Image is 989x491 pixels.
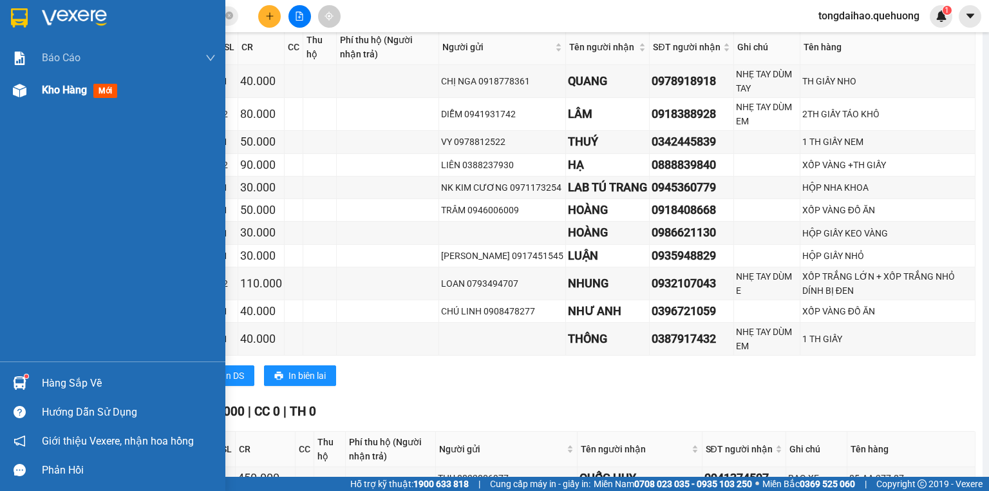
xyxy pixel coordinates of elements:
[93,84,117,98] span: mới
[240,178,282,197] div: 30.000
[652,201,731,219] div: 0918408668
[566,222,650,244] td: HOÀNG
[11,8,28,28] img: logo-vxr
[652,224,731,242] div: 0986621130
[258,5,281,28] button: plus
[650,267,733,300] td: 0932107043
[650,177,733,199] td: 0945360779
[568,330,647,348] div: THÔNG
[295,12,304,21] span: file-add
[265,12,274,21] span: plus
[14,464,26,476] span: message
[240,302,282,320] div: 40.000
[42,461,216,480] div: Phản hồi
[13,84,26,97] img: warehouse-icon
[652,247,731,265] div: 0935948829
[650,222,733,244] td: 0986621130
[223,226,236,240] div: 1
[248,404,251,419] span: |
[240,156,282,174] div: 90.000
[240,274,282,293] div: 110.000
[238,30,285,65] th: CR
[441,135,563,149] div: VY 0978812522
[652,133,731,151] div: 0342445839
[802,74,973,88] div: TH GIẤY NHO
[755,481,759,486] span: ⚪️
[318,5,341,28] button: aim
[566,98,650,131] td: LÂM
[240,133,282,151] div: 50.000
[350,477,469,491] span: Hỗ trợ kỹ thuật:
[568,224,647,242] div: HOÀNG
[634,479,752,489] strong: 0708 023 035 - 0935 103 250
[240,247,282,265] div: 30.000
[42,374,216,393] div: Hàng sắp về
[800,479,855,489] strong: 0369 525 060
[441,180,563,195] div: NK KIM CƯƠNG 0971173254
[734,30,800,65] th: Ghi chú
[223,180,236,195] div: 1
[223,369,244,383] span: In DS
[849,471,973,485] div: 85-AA 377.87
[802,304,973,318] div: XỐP VÀNG ĐỒ ĂN
[490,477,590,491] span: Cung cấp máy in - giấy in:
[441,158,563,172] div: LIÊN 0388237930
[223,158,236,172] div: 2
[240,224,282,242] div: 30.000
[296,432,314,467] th: CC
[802,332,973,346] div: 1 TH GIẤY
[238,469,293,487] div: 450.000
[254,404,280,419] span: CC 0
[413,479,469,489] strong: 1900 633 818
[225,10,233,23] span: close-circle
[223,135,236,149] div: 1
[566,154,650,177] td: HẠ
[441,74,563,88] div: CHỊ NGA 0918778361
[441,203,563,217] div: TRÂM 0946006009
[442,40,552,54] span: Người gửi
[802,226,973,240] div: HỘP GIẤY KEO VÀNG
[220,471,233,485] div: 1
[42,433,194,449] span: Giới thiệu Vexere, nhận hoa hồng
[13,52,26,65] img: solution-icon
[14,406,26,418] span: question-circle
[223,249,236,263] div: 1
[568,105,647,123] div: LÂM
[223,332,236,346] div: 1
[240,330,282,348] div: 40.000
[802,135,973,149] div: 1 TH GIẤY NEM
[566,300,650,323] td: NHƯ ANH
[650,131,733,153] td: 0342445839
[566,65,650,98] td: QUANG
[847,432,975,467] th: Tên hàng
[441,249,563,263] div: [PERSON_NAME] 0917451545
[736,269,798,298] div: NHẸ TAY DÙM E
[236,432,296,467] th: CR
[42,50,80,66] span: Báo cáo
[650,65,733,98] td: 0978918918
[13,376,26,390] img: warehouse-icon
[566,245,650,267] td: LUẬN
[578,467,702,490] td: QUỐC HUY
[650,199,733,222] td: 0918408668
[240,201,282,219] div: 50.000
[478,477,480,491] span: |
[346,432,436,467] th: Phí thu hộ (Người nhận trả)
[285,30,303,65] th: CC
[959,5,981,28] button: caret-down
[581,442,689,456] span: Tên người nhận
[288,369,326,383] span: In biên lai
[441,107,563,121] div: DIỄM 0941931742
[566,131,650,153] td: THUÝ
[786,432,847,467] th: Ghi chú
[650,98,733,131] td: 0918388928
[223,276,236,291] div: 2
[274,371,283,381] span: printer
[568,178,647,197] div: LAB TÚ TRANG
[652,330,731,348] div: 0387917432
[223,74,236,88] div: 1
[199,365,254,386] button: printerIn DS
[802,269,973,298] div: XỐP TRẮNG LỚN + XỐP TRẮNG NHỎ DÍNH BỊ ĐEN
[170,404,245,419] span: CR 2.360.000
[240,72,282,90] div: 40.000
